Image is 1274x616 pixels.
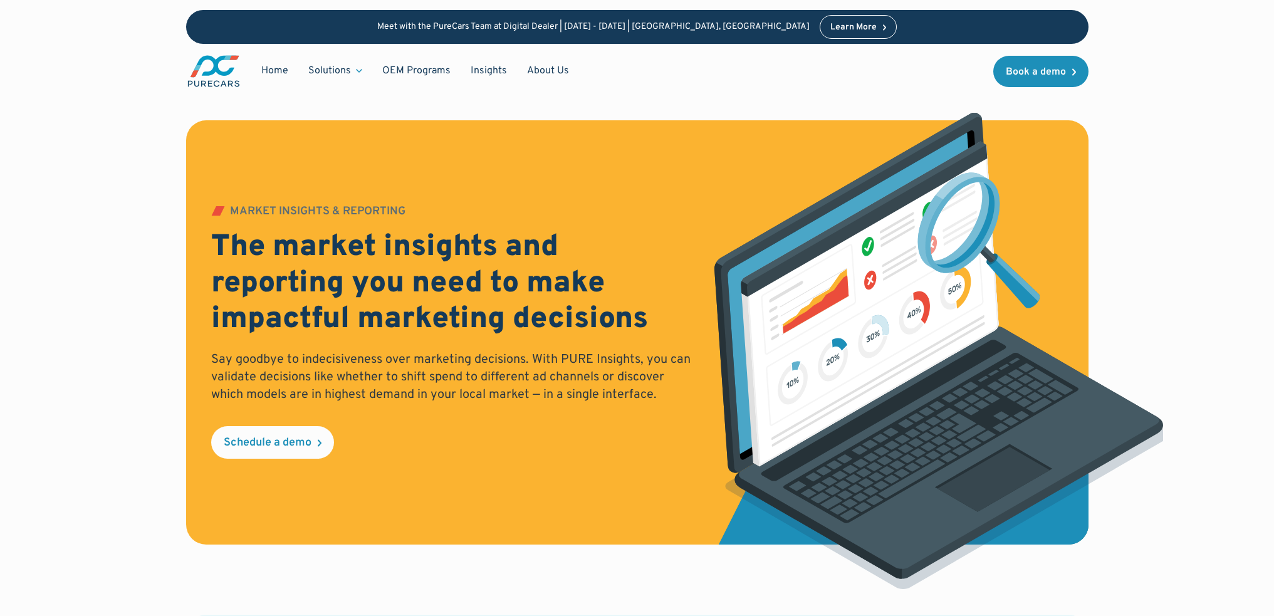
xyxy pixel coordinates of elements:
[372,59,461,83] a: OEM Programs
[830,23,877,32] div: Learn More
[186,54,241,88] img: purecars logo
[211,351,697,404] p: Say goodbye to indecisiveness over marketing decisions. With PURE Insights, you can validate deci...
[308,64,351,78] div: Solutions
[993,56,1089,87] a: Book a demo
[230,206,405,217] div: MARKET INSIGHTS & REPORTING
[377,22,810,33] p: Meet with the PureCars Team at Digital Dealer | [DATE] - [DATE] | [GEOGRAPHIC_DATA], [GEOGRAPHIC_...
[251,59,298,83] a: Home
[298,59,372,83] div: Solutions
[1006,67,1066,77] div: Book a demo
[211,230,697,338] h2: The market insights and reporting you need to make impactful marketing decisions
[211,426,334,459] a: Schedule a demo
[820,15,897,39] a: Learn More
[186,54,241,88] a: main
[461,59,517,83] a: Insights
[517,59,579,83] a: About Us
[224,437,311,449] div: Schedule a demo
[714,113,1162,588] img: market insights analytics illustration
